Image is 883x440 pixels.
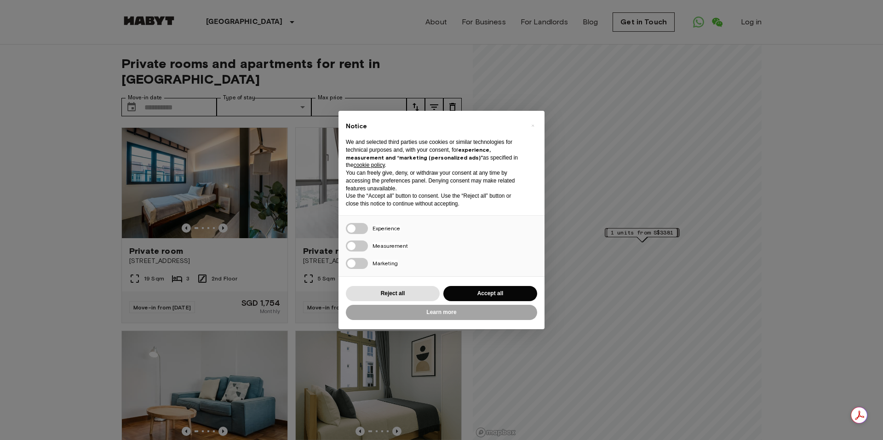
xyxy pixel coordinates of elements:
span: × [531,120,534,131]
p: Use the “Accept all” button to consent. Use the “Reject all” button or close this notice to conti... [346,192,522,208]
button: Close this notice [525,118,540,133]
p: We and selected third parties use cookies or similar technologies for technical purposes and, wit... [346,138,522,169]
button: Accept all [443,286,537,301]
a: cookie policy [354,162,385,168]
button: Reject all [346,286,440,301]
h2: Notice [346,122,522,131]
p: You can freely give, deny, or withdraw your consent at any time by accessing the preferences pane... [346,169,522,192]
button: Learn more [346,305,537,320]
span: Marketing [373,260,398,267]
span: Measurement [373,242,408,249]
strong: experience, measurement and “marketing (personalized ads)” [346,146,491,161]
span: Experience [373,225,400,232]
